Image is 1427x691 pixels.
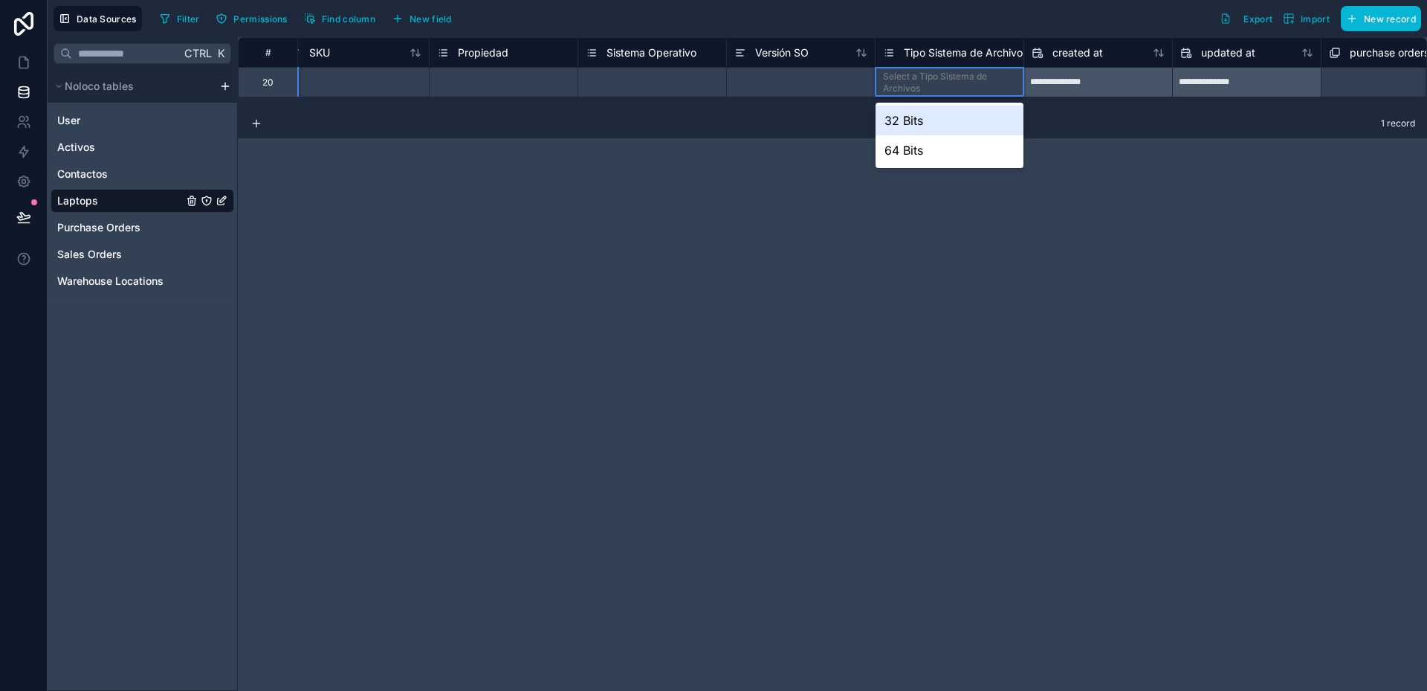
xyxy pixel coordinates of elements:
[250,47,286,58] div: #
[410,13,452,25] span: New field
[904,45,1028,60] span: Tipo Sistema de Archivos
[1243,13,1272,25] span: Export
[210,7,298,30] a: Permissions
[177,13,200,25] span: Filter
[233,13,287,25] span: Permissions
[458,45,508,60] span: Propiedad
[322,13,375,25] span: Find column
[183,44,213,62] span: Ctrl
[154,7,205,30] button: Filter
[1301,13,1330,25] span: Import
[309,45,330,60] span: SKU
[1214,6,1278,31] button: Export
[883,71,1016,94] div: Select a Tipo Sistema de Archivos
[1335,6,1421,31] a: New record
[1201,45,1255,60] span: updated at
[1278,6,1335,31] button: Import
[216,48,226,59] span: K
[876,135,1023,165] div: 64 Bits
[755,45,809,60] span: Versión SO
[1341,6,1421,31] button: New record
[876,106,1023,135] div: 32 Bits
[210,7,292,30] button: Permissions
[262,77,274,89] div: 20
[1052,45,1103,60] span: created at
[1381,118,1415,129] span: 1 record
[299,7,381,30] button: Find column
[1364,13,1416,25] span: New record
[606,45,696,60] span: Sistema Operativo
[77,13,137,25] span: Data Sources
[386,7,457,30] button: New field
[54,6,142,31] button: Data Sources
